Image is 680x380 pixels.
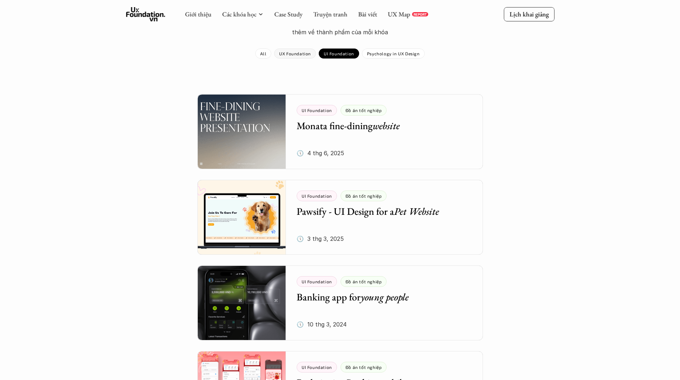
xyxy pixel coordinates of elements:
[413,12,427,16] p: REPORT
[319,49,359,59] a: UI Foundation
[362,49,425,59] a: Psychology in UX Design
[358,10,377,18] a: Bài viết
[279,51,311,56] p: UX Foundation
[197,94,483,169] a: UI FoundationĐồ án tốt nghiệpMonata fine-diningwebsite🕔 4 thg 6, 2025
[255,49,271,59] a: All
[412,12,428,16] a: REPORT
[274,10,302,18] a: Case Study
[260,51,266,56] p: All
[388,10,410,18] a: UX Map
[197,180,483,255] a: UI FoundationĐồ án tốt nghiệpPawsify - UI Design for aPet Website🕔 3 thg 3, 2025
[313,10,347,18] a: Truyện tranh
[324,51,354,56] p: UI Foundation
[197,265,483,340] a: UI FoundationĐồ án tốt nghiệpBanking app foryoung people🕔 10 thg 3, 2024
[222,10,256,18] a: Các khóa học
[185,10,211,18] a: Giới thiệu
[274,49,316,59] a: UX Foundation
[504,7,554,21] a: Lịch khai giảng
[367,51,420,56] p: Psychology in UX Design
[509,10,549,18] p: Lịch khai giảng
